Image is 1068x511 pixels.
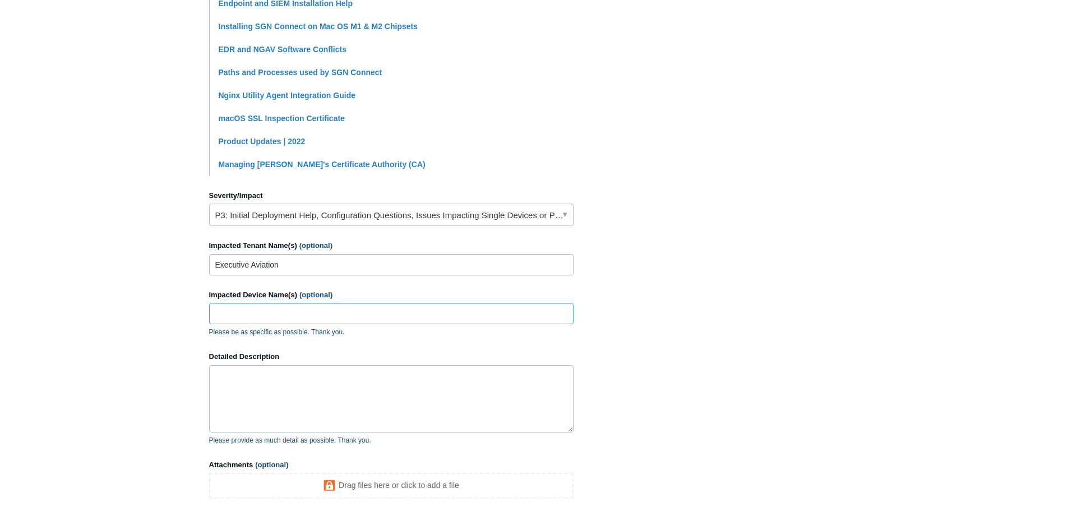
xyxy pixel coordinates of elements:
[219,160,426,169] a: Managing [PERSON_NAME]'s Certificate Authority (CA)
[209,240,574,251] label: Impacted Tenant Name(s)
[219,114,345,123] a: macOS SSL Inspection Certificate
[209,459,574,471] label: Attachments
[209,327,574,337] p: Please be as specific as possible. Thank you.
[299,241,332,250] span: (optional)
[209,190,574,201] label: Severity/Impact
[255,461,288,469] span: (optional)
[219,91,355,100] a: Nginx Utility Agent Integration Guide
[219,137,306,146] a: Product Updates | 2022
[219,45,346,54] a: EDR and NGAV Software Conflicts
[299,291,332,299] span: (optional)
[209,435,574,445] p: Please provide as much detail as possible. Thank you.
[209,351,574,362] label: Detailed Description
[209,289,574,301] label: Impacted Device Name(s)
[219,68,382,77] a: Paths and Processes used by SGN Connect
[219,22,418,31] a: Installing SGN Connect on Mac OS M1 & M2 Chipsets
[209,204,574,226] a: P3: Initial Deployment Help, Configuration Questions, Issues Impacting Single Devices or Past Out...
